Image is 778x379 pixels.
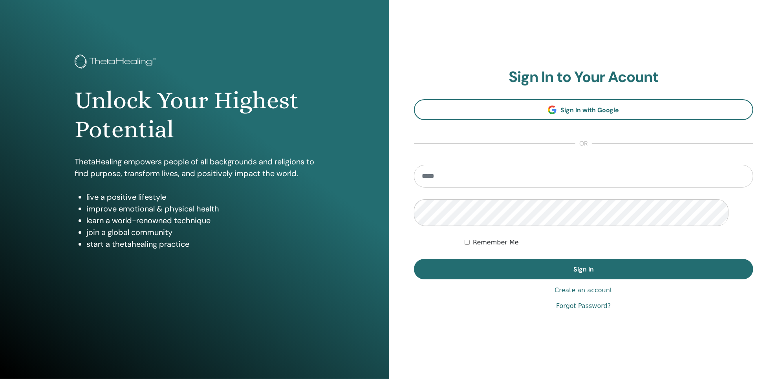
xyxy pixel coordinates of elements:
[556,301,611,311] a: Forgot Password?
[575,139,592,148] span: or
[414,68,754,86] h2: Sign In to Your Acount
[465,238,753,247] div: Keep me authenticated indefinitely or until I manually logout
[86,215,314,226] li: learn a world-renowned technique
[573,265,594,273] span: Sign In
[86,238,314,250] li: start a thetahealing practice
[414,259,754,279] button: Sign In
[414,99,754,120] a: Sign In with Google
[75,86,314,144] h1: Unlock Your Highest Potential
[560,106,619,114] span: Sign In with Google
[555,286,612,295] a: Create an account
[86,203,314,215] li: improve emotional & physical health
[86,226,314,238] li: join a global community
[473,238,519,247] label: Remember Me
[86,191,314,203] li: live a positive lifestyle
[75,156,314,179] p: ThetaHealing empowers people of all backgrounds and religions to find purpose, transform lives, a...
